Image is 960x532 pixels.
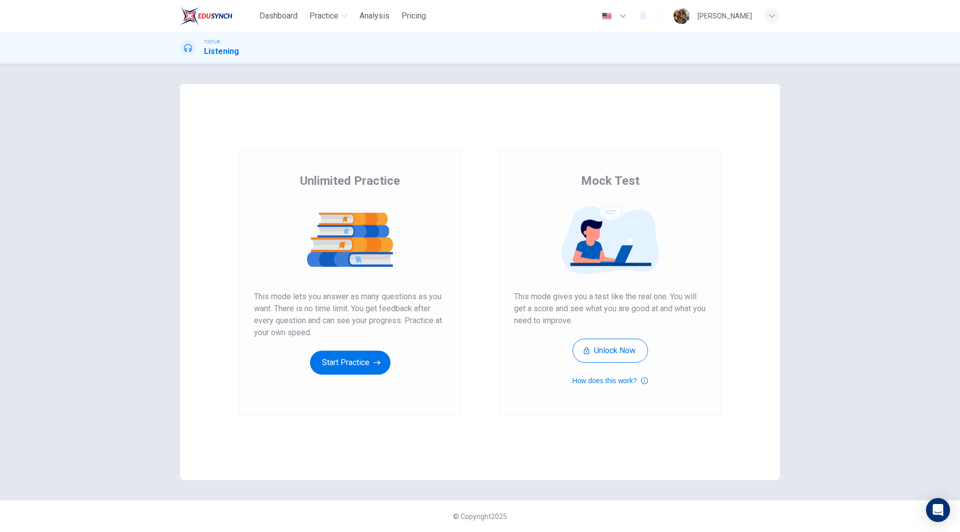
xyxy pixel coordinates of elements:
[204,38,220,45] span: TOEFL®
[397,7,430,25] button: Pricing
[180,6,255,26] a: EduSynch logo
[926,498,950,522] div: Open Intercom Messenger
[254,291,446,339] span: This mode lets you answer as many questions as you want. There is no time limit. You get feedback...
[572,339,648,363] button: Unlock Now
[255,7,301,25] button: Dashboard
[572,375,647,387] button: How does this work?
[401,10,426,22] span: Pricing
[697,10,752,22] div: [PERSON_NAME]
[514,291,706,327] span: This mode gives you a test like the real one. You will get a score and see what you are good at a...
[180,6,232,26] img: EduSynch logo
[453,513,507,521] span: © Copyright 2025
[355,7,393,25] button: Analysis
[204,45,239,57] h1: Listening
[305,7,351,25] button: Practice
[581,173,639,189] span: Mock Test
[359,10,389,22] span: Analysis
[309,10,338,22] span: Practice
[600,12,613,20] img: en
[300,173,400,189] span: Unlimited Practice
[310,351,390,375] button: Start Practice
[673,8,689,24] img: Profile picture
[259,10,297,22] span: Dashboard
